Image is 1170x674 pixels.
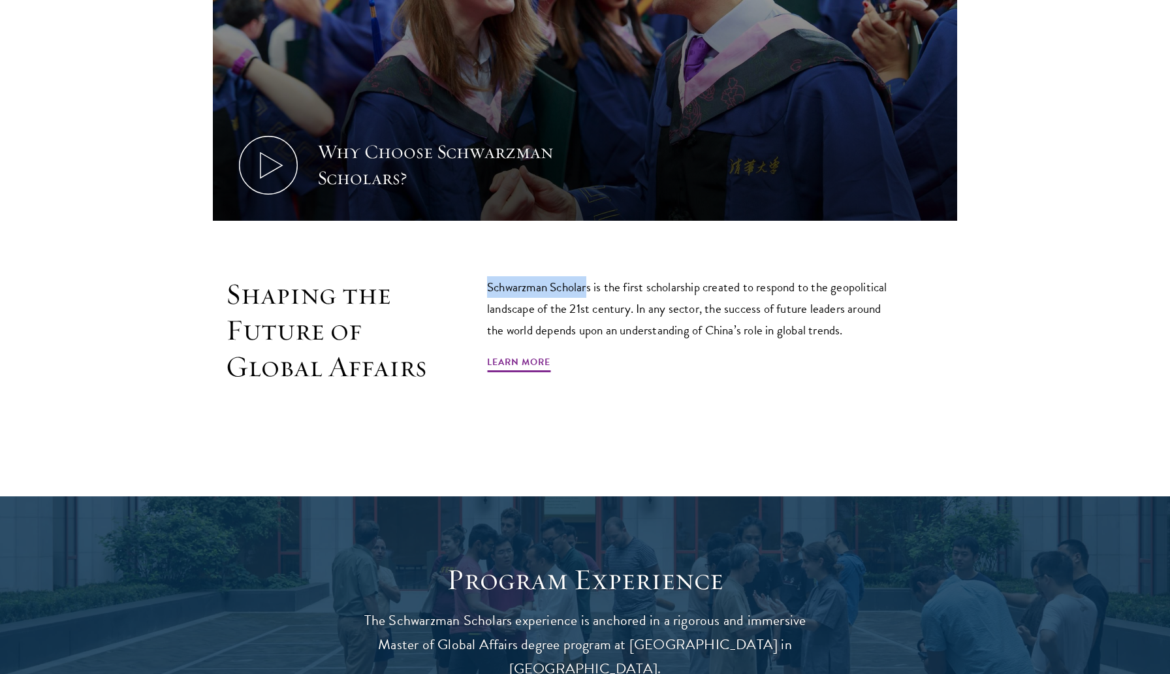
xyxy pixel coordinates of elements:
[317,139,559,191] div: Why Choose Schwarzman Scholars?
[487,354,550,374] a: Learn More
[226,276,428,385] h2: Shaping the Future of Global Affairs
[487,276,898,341] p: Schwarzman Scholars is the first scholarship created to respond to the geopolitical landscape of ...
[350,562,820,598] h1: Program Experience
